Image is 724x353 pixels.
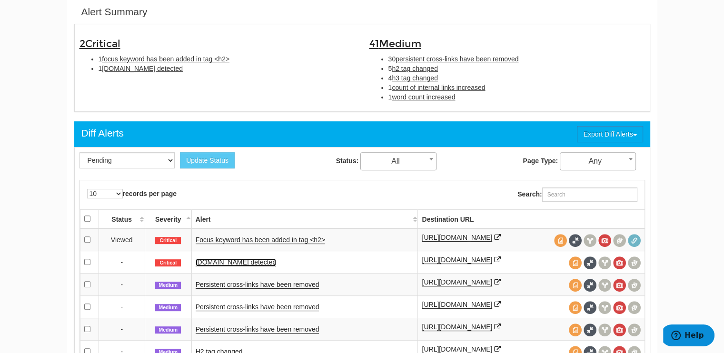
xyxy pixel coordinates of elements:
[180,152,235,168] button: Update Status
[628,301,641,314] span: Compare screenshots
[663,324,714,348] iframe: Opens a widget where you can find more information
[584,301,596,314] span: Full Source Diff
[560,152,636,170] span: Any
[569,324,582,336] span: View source
[396,55,518,63] span: persistent cross-links have been removed
[99,64,355,73] li: 1
[361,155,436,168] span: All
[102,65,183,72] span: [DOMAIN_NAME] detected
[598,324,611,336] span: View headers
[569,301,582,314] span: View source
[85,38,120,50] span: Critical
[422,256,492,264] a: [URL][DOMAIN_NAME]
[155,259,181,267] span: Critical
[628,234,641,247] span: Redirect chain
[99,295,145,318] td: -
[155,237,181,245] span: Critical
[145,209,191,228] th: Severity: activate to sort column descending
[336,157,358,165] strong: Status:
[422,301,492,309] a: [URL][DOMAIN_NAME]
[155,326,181,334] span: Medium
[196,258,277,266] a: [DOMAIN_NAME] detected
[388,73,645,83] li: 4
[99,251,145,273] td: -
[584,279,596,292] span: Full Source Diff
[388,83,645,92] li: 1
[155,304,181,312] span: Medium
[584,256,596,269] span: Full Source Diff
[598,256,611,269] span: View headers
[613,324,626,336] span: View screenshot
[628,279,641,292] span: Compare screenshots
[598,279,611,292] span: View headers
[392,65,438,72] span: h2 tag changed
[613,234,626,247] span: Compare screenshots
[196,236,325,244] a: Focus keyword has been added in tag <h2>
[523,157,558,165] strong: Page Type:
[99,228,145,251] td: Viewed
[422,323,492,331] a: [URL][DOMAIN_NAME]
[81,126,124,140] div: Diff Alerts
[87,189,177,198] label: records per page
[388,64,645,73] li: 5
[560,155,635,168] span: Any
[155,282,181,289] span: Medium
[628,256,641,269] span: Compare screenshots
[392,74,438,82] span: h3 tag changed
[569,279,582,292] span: View source
[99,273,145,295] td: -
[584,234,596,247] span: View headers
[392,93,455,101] span: word count increased
[569,256,582,269] span: View source
[569,234,582,247] span: Full Source Diff
[418,209,645,228] th: Destination URL
[628,324,641,336] span: Compare screenshots
[81,5,148,19] div: Alert Summary
[422,278,492,286] a: [URL][DOMAIN_NAME]
[102,55,229,63] span: focus keyword has been added in tag <h2>
[577,126,643,142] button: Export Diff Alerts
[196,303,319,311] a: Persistent cross-links have been removed
[613,301,626,314] span: View screenshot
[422,234,492,242] a: [URL][DOMAIN_NAME]
[99,318,145,340] td: -
[87,189,123,198] select: records per page
[196,325,319,333] a: Persistent cross-links have been removed
[388,92,645,102] li: 1
[613,279,626,292] span: View screenshot
[99,209,145,228] th: Status: activate to sort column ascending
[517,187,637,202] label: Search:
[388,54,645,64] li: 30
[196,281,319,289] a: Persistent cross-links have been removed
[191,209,418,228] th: Alert: activate to sort column ascending
[542,187,637,202] input: Search:
[379,38,421,50] span: Medium
[554,234,567,247] span: View source
[598,301,611,314] span: View headers
[99,54,355,64] li: 1
[598,234,611,247] span: View screenshot
[613,256,626,269] span: View screenshot
[79,38,120,50] span: 2
[369,38,421,50] span: 41
[584,324,596,336] span: Full Source Diff
[360,152,436,170] span: All
[392,84,485,91] span: count of internal links increased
